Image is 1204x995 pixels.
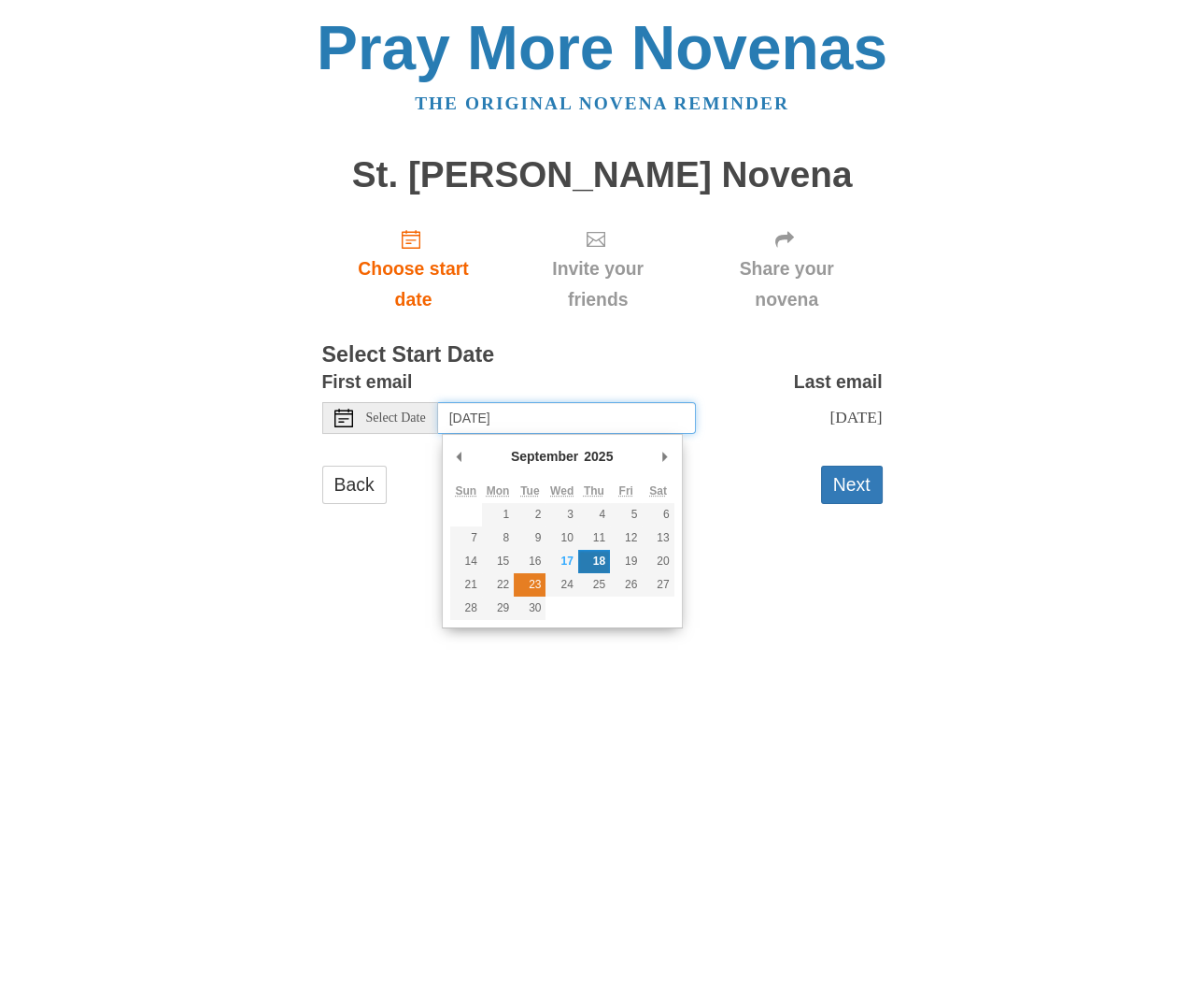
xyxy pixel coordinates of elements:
button: 21 [450,573,482,597]
button: 4 [578,503,610,526]
abbr: Thursday [584,484,604,497]
button: 7 [450,526,482,550]
button: 15 [482,550,514,573]
button: 5 [610,503,642,526]
abbr: Wednesday [550,484,574,497]
button: 9 [514,526,545,550]
abbr: Monday [487,484,510,497]
input: Use the arrow keys to pick a date [438,402,696,434]
div: Click "Next" to confirm your start date first. [504,213,690,324]
span: Choose start date [341,253,487,315]
div: Click "Next" to confirm your start date first. [691,213,883,324]
button: Next [821,466,883,504]
button: 20 [642,550,673,573]
button: 17 [545,550,577,573]
button: 11 [578,526,610,550]
span: [DATE] [829,408,882,426]
div: September [508,442,581,470]
div: 2025 [581,442,616,470]
button: 27 [642,573,673,597]
button: 12 [610,526,642,550]
abbr: Saturday [649,484,667,497]
span: Invite your friends [523,253,672,315]
button: 30 [514,597,545,620]
h3: Select Start Date [322,343,883,368]
a: Pray More Novenas [317,13,887,82]
button: 24 [545,573,577,597]
span: Share your novena [710,253,864,315]
button: 13 [642,526,673,550]
a: Back [322,466,387,504]
button: 2 [514,503,545,526]
button: 25 [578,573,610,597]
abbr: Friday [619,484,633,497]
button: 29 [482,597,514,620]
button: 1 [482,503,514,526]
button: 22 [482,573,514,597]
a: Choose start date [322,213,505,324]
button: 10 [545,526,577,550]
label: First email [322,367,413,397]
button: 23 [514,573,545,597]
button: 18 [578,550,610,573]
a: The original novena reminder [415,94,789,113]
label: Last email [794,367,883,397]
button: 6 [642,503,673,526]
button: 16 [514,550,545,573]
button: 19 [610,550,642,573]
button: Next Month [656,442,674,470]
abbr: Tuesday [520,484,539,497]
h1: St. [PERSON_NAME] Novena [322,155,883,195]
abbr: Sunday [455,484,476,497]
button: 26 [610,573,642,597]
button: 28 [450,597,482,620]
span: Select Date [366,411,426,425]
button: 8 [482,526,514,550]
button: 14 [450,550,482,573]
button: 3 [545,503,577,526]
button: Previous Month [450,442,469,470]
